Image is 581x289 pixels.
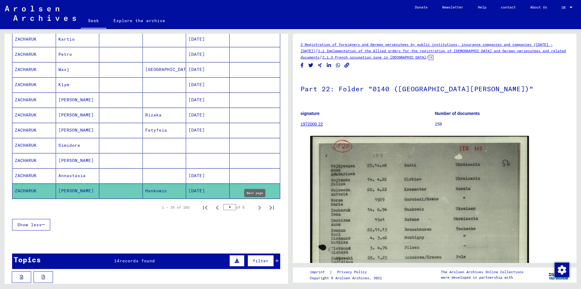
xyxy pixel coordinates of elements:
font: [PERSON_NAME] [58,188,94,193]
font: ZACHARUK [15,143,37,148]
font: Part 22: Folder "0140 ([GEOGRAPHIC_DATA][PERSON_NAME])" [300,85,533,93]
a: 2.1.3 French occupation zone in [GEOGRAPHIC_DATA] [322,55,426,59]
button: Show less [12,219,50,230]
font: About Us [530,5,547,9]
font: filter [253,258,269,264]
font: [DATE] [189,67,205,72]
font: Fatyfeia [145,127,167,133]
font: Newsletter [442,5,463,9]
div: Change consent [554,262,569,277]
font: Topics [14,255,41,264]
font: ZACHARUK [15,82,37,87]
font: imprint [310,270,325,274]
font: Donate [415,5,428,9]
font: / [315,48,318,53]
font: records found [120,258,155,264]
button: Share on WhatsApp [335,62,341,69]
font: [DATE] [189,127,205,133]
img: yv_logo.png [547,267,570,282]
a: 1972000 22 [300,122,323,126]
a: imprint [310,269,330,275]
font: [DATE] [189,82,205,87]
font: Wasj [58,67,69,72]
font: [PERSON_NAME] [58,112,94,118]
button: Next page [254,201,266,213]
a: Explore the archive [106,13,172,28]
font: Copyright © Arolsen Archives, 2021 [310,276,382,280]
button: Share on Xing [317,62,323,69]
font: [DATE] [189,36,205,42]
font: 14 [114,258,120,264]
img: Change consent [555,263,569,277]
font: ZACHARUK [15,36,37,42]
font: signature [300,111,320,116]
font: Explore the archive [113,18,165,23]
font: ZACHARUK [15,158,37,163]
font: The Arolsen Archives Online Collections [441,270,524,274]
font: [DATE] [189,188,205,193]
font: Annastasia [58,173,86,178]
font: Seek [88,18,99,23]
font: Number of documents [435,111,480,116]
font: [GEOGRAPHIC_DATA] [145,67,192,72]
button: filter [248,255,274,267]
font: Klym [58,82,69,87]
font: [DATE] [189,112,205,118]
button: Share on Twitter [308,62,314,69]
font: were developed in partnership with [441,275,513,280]
font: ZACHARUK [15,67,37,72]
font: of 5 [236,205,245,210]
font: Hankowic [145,188,167,193]
font: ZACHARUK [15,173,37,178]
a: 2 Registration of foreigners and German persecutees by public institutions, insurance companies a... [300,42,553,53]
img: Arolsen_neg.svg [5,6,76,21]
font: 158 [435,122,442,126]
button: Last page [266,201,278,213]
font: Privacy Policy [337,270,367,274]
font: | [330,269,332,275]
font: Simidore [58,143,80,148]
a: Privacy Policy [332,269,374,275]
font: Show less [17,222,42,227]
button: Share on LinkedIn [326,62,332,69]
font: contact [501,5,516,9]
button: Copy link [344,62,350,69]
font: Rizaka [145,112,162,118]
font: Kartio [58,36,75,42]
button: First page [199,201,211,213]
font: Petro [58,52,72,57]
font: / [426,54,429,60]
font: [DATE] [189,52,205,57]
font: ZACHARUK [15,97,37,102]
font: 1 – 25 of 103 [162,205,189,210]
font: [PERSON_NAME] [58,158,94,163]
font: / [320,54,322,60]
font: [PERSON_NAME] [58,127,94,133]
font: [DATE] [189,173,205,178]
font: Help [478,5,486,9]
button: Previous page [211,201,223,213]
font: ZACHARUK [15,127,37,133]
a: Seek [81,13,106,29]
font: ZACHARUK [15,188,37,193]
font: [DATE] [189,97,205,102]
font: [PERSON_NAME] [58,97,94,102]
button: Share on Facebook [299,62,305,69]
font: ZACHARUK [15,52,37,57]
font: ZACHARUK [15,112,37,118]
a: 2.1 Implementation of the Allied orders for the registration of [DEMOGRAPHIC_DATA] and German per... [300,49,566,59]
font: DE [562,5,566,10]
